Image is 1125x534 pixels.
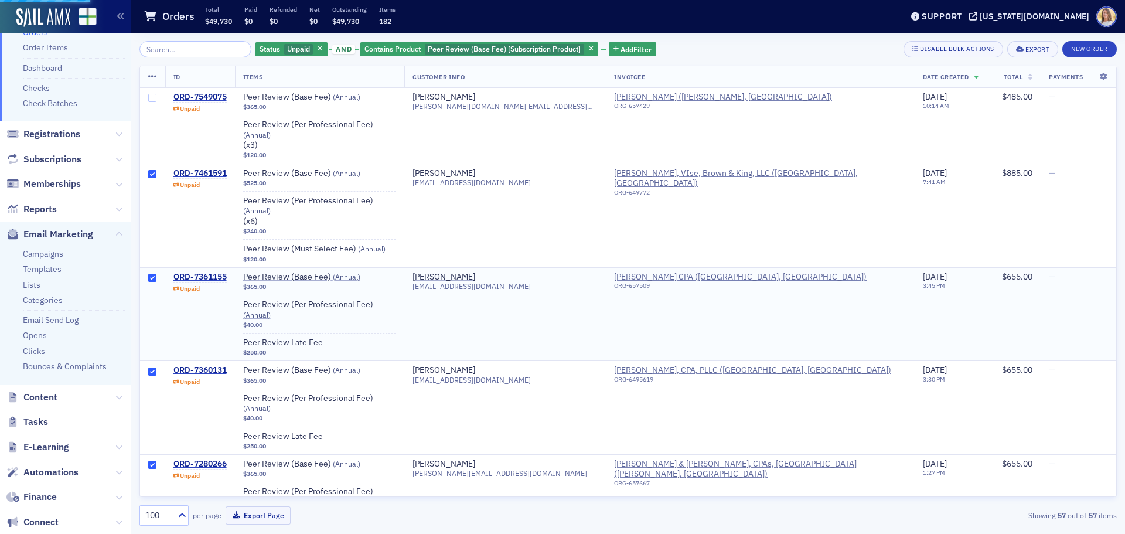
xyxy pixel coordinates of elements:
[412,365,475,376] div: [PERSON_NAME]
[614,459,906,479] span: Worden & Worden, CPAs, PA (Rogers, AR)
[923,178,946,186] time: 7:41 AM
[379,5,396,13] p: Items
[23,346,45,356] a: Clicks
[6,416,48,428] a: Tasks
[145,509,171,522] div: 100
[243,92,391,103] span: Peer Review (Base Fee)
[923,73,969,81] span: Date Created
[243,338,391,348] a: Peer Review Late Fee
[1004,73,1023,81] span: Total
[333,365,360,375] span: ( Annual )
[412,469,587,478] span: [PERSON_NAME][EMAIL_ADDRESS][DOMAIN_NAME]
[23,491,57,504] span: Finance
[243,103,266,111] span: $365.00
[332,5,367,13] p: Outstanding
[412,92,475,103] div: [PERSON_NAME]
[23,315,79,325] a: Email Send Log
[287,44,310,53] span: Unpaid
[614,376,891,387] div: ORG-6495619
[412,102,598,111] span: [PERSON_NAME][DOMAIN_NAME][EMAIL_ADDRESS][PERSON_NAME][DOMAIN_NAME]
[329,45,359,54] button: and
[23,27,48,38] a: Orders
[614,272,906,294] span: Swider CPA (Oxford, MS)
[23,441,69,454] span: E-Learning
[243,256,266,263] span: $120.00
[333,168,360,178] span: ( Annual )
[243,168,391,179] span: Peer Review (Base Fee)
[255,42,328,57] div: Unpaid
[412,73,465,81] span: Customer Info
[6,391,57,404] a: Content
[243,349,266,356] span: $250.00
[614,102,832,114] div: ORG-657429
[923,365,947,375] span: [DATE]
[923,168,947,178] span: [DATE]
[614,168,906,200] span: Taylor, VIse, Brown & King, LLC (Birmingham, AL)
[79,8,97,26] img: SailAMX
[6,516,59,529] a: Connect
[1049,271,1055,282] span: —
[614,365,891,376] span: Richard Baker, CPA, PLLC (Brookhaven, MS)
[270,16,278,26] span: $0
[260,44,280,53] span: Status
[309,5,320,13] p: Net
[923,91,947,102] span: [DATE]
[23,153,81,166] span: Subscriptions
[614,92,906,114] span: Mitch Boleware (Collins, MS)
[1002,91,1032,102] span: $485.00
[6,228,93,241] a: Email Marketing
[1096,6,1117,27] span: Profile
[333,92,360,101] span: ( Annual )
[609,42,657,57] button: AddFilter
[243,168,391,179] a: Peer Review (Base Fee) (Annual)
[6,178,81,191] a: Memberships
[23,361,107,372] a: Bounces & Complaints
[180,285,200,292] div: Unpaid
[428,44,581,53] span: Peer Review (Base Fee) [Subscription Product]
[6,441,69,454] a: E-Learning
[243,244,391,254] a: Peer Review (Must Select Fee) (Annual)
[244,5,257,13] p: Paid
[412,178,531,187] span: [EMAIL_ADDRESS][DOMAIN_NAME]
[243,227,266,235] span: $240.00
[1049,73,1083,81] span: Payments
[1025,46,1049,53] div: Export
[180,105,200,113] div: Unpaid
[614,459,906,491] span: Worden & Worden, CPAs, PA (Rogers, AR)
[243,120,397,140] span: Peer Review (Per Professional Fee)
[243,365,391,376] span: Peer Review (Base Fee)
[923,375,945,383] time: 3:30 PM
[162,9,195,23] h1: Orders
[309,16,318,26] span: $0
[180,378,200,386] div: Unpaid
[358,244,386,253] span: ( Annual )
[923,271,947,282] span: [DATE]
[226,506,291,525] button: Export Page
[173,92,227,103] a: ORD-7549075
[1049,91,1055,102] span: —
[243,431,391,442] span: Peer Review Late Fee
[6,466,79,479] a: Automations
[16,8,70,27] a: SailAMX
[243,73,263,81] span: Items
[243,377,266,385] span: $365.00
[920,46,994,52] div: Disable Bulk Actions
[243,206,271,215] span: ( Annual )
[173,459,227,470] a: ORD-7280266
[614,92,832,103] a: [PERSON_NAME] ([PERSON_NAME], [GEOGRAPHIC_DATA])
[205,16,232,26] span: $49,730
[23,249,63,259] a: Campaigns
[1007,41,1058,57] button: Export
[243,244,391,254] span: Peer Review (Must Select Fee)
[243,321,262,329] span: $40.00
[614,282,867,294] div: ORG-657509
[243,92,391,103] a: Peer Review (Base Fee) (Annual)
[244,16,253,26] span: $0
[243,272,391,283] span: Peer Review (Base Fee)
[379,16,391,26] span: 182
[6,153,81,166] a: Subscriptions
[243,459,391,470] span: Peer Review (Base Fee)
[180,181,200,189] div: Unpaid
[23,98,77,108] a: Check Batches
